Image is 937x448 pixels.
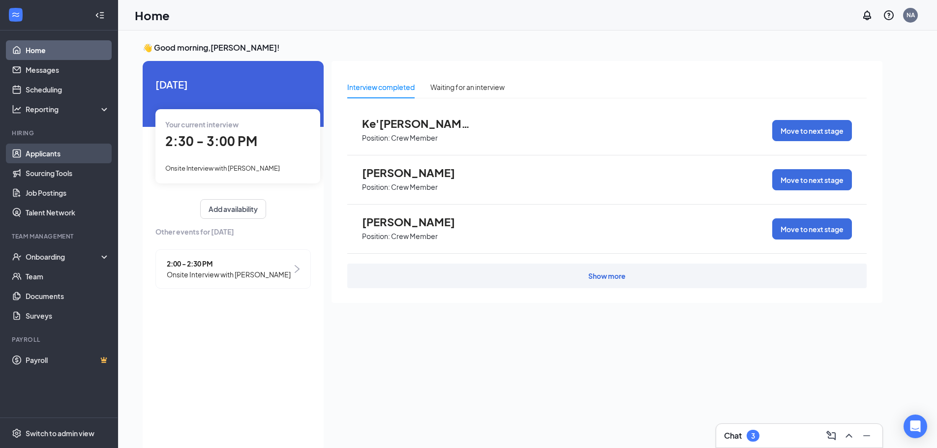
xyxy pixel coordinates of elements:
span: [DATE] [155,77,311,92]
svg: Analysis [12,104,22,114]
span: 2:30 - 3:00 PM [165,133,257,149]
div: Team Management [12,232,108,240]
a: Job Postings [26,183,110,203]
div: 3 [751,432,755,440]
a: Applicants [26,144,110,163]
a: Team [26,267,110,286]
div: Interview completed [347,82,415,92]
div: Onboarding [26,252,101,262]
p: Crew Member [391,133,438,143]
span: Other events for [DATE] [155,226,311,237]
button: Add availability [200,199,266,219]
a: Scheduling [26,80,110,99]
p: Position: [362,182,390,192]
span: Onsite Interview with [PERSON_NAME] [165,164,280,172]
button: ChevronUp [841,428,857,444]
button: Move to next stage [772,120,852,141]
a: Talent Network [26,203,110,222]
span: 2:00 - 2:30 PM [167,258,291,269]
svg: QuestionInfo [883,9,895,21]
a: Messages [26,60,110,80]
svg: Settings [12,428,22,438]
a: PayrollCrown [26,350,110,370]
div: Switch to admin view [26,428,94,438]
svg: Notifications [861,9,873,21]
div: NA [907,11,915,19]
button: Minimize [859,428,875,444]
svg: Collapse [95,10,105,20]
div: Waiting for an interview [430,82,505,92]
svg: WorkstreamLogo [11,10,21,20]
button: Move to next stage [772,169,852,190]
span: Onsite Interview with [PERSON_NAME] [167,269,291,280]
div: Payroll [12,335,108,344]
p: Crew Member [391,232,438,241]
p: Position: [362,133,390,143]
svg: ComposeMessage [825,430,837,442]
h3: 👋 Good morning, [PERSON_NAME] ! [143,42,882,53]
button: Move to next stage [772,218,852,239]
div: Reporting [26,104,110,114]
div: Open Intercom Messenger [904,415,927,438]
h1: Home [135,7,170,24]
h3: Chat [724,430,742,441]
span: Ke'[PERSON_NAME] [362,117,470,130]
div: Hiring [12,129,108,137]
button: ComposeMessage [823,428,839,444]
p: Position: [362,232,390,241]
a: Sourcing Tools [26,163,110,183]
a: Surveys [26,306,110,326]
div: Show more [588,271,626,281]
a: Documents [26,286,110,306]
p: Crew Member [391,182,438,192]
span: [PERSON_NAME] [362,215,470,228]
svg: Minimize [861,430,873,442]
span: Your current interview [165,120,239,129]
span: [PERSON_NAME] [362,166,470,179]
svg: UserCheck [12,252,22,262]
a: Home [26,40,110,60]
svg: ChevronUp [843,430,855,442]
